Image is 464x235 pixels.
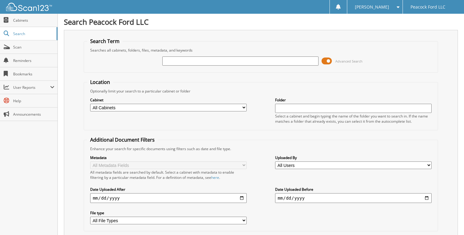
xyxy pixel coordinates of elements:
[90,193,246,203] input: start
[13,71,54,77] span: Bookmarks
[13,58,54,63] span: Reminders
[411,5,445,9] span: Peacock Ford LLC
[90,155,246,160] label: Metadata
[275,114,431,124] div: Select a cabinet and begin typing the name of the folder you want to search in. If the name match...
[13,45,54,50] span: Scan
[275,193,431,203] input: end
[275,97,431,103] label: Folder
[87,48,434,53] div: Searches all cabinets, folders, files, metadata, and keywords
[90,170,246,180] div: All metadata fields are searched by default. Select a cabinet with metadata to enable filtering b...
[90,210,246,215] label: File type
[211,175,219,180] a: here
[13,31,53,36] span: Search
[13,85,50,90] span: User Reports
[13,18,54,23] span: Cabinets
[87,79,113,85] legend: Location
[13,98,54,103] span: Help
[64,17,458,27] h1: Search Peacock Ford LLC
[87,136,158,143] legend: Additional Document Filters
[275,155,431,160] label: Uploaded By
[87,146,434,151] div: Enhance your search for specific documents using filters such as date and file type.
[335,59,363,63] span: Advanced Search
[87,38,123,45] legend: Search Term
[90,97,246,103] label: Cabinet
[87,89,434,94] div: Optionally limit your search to a particular cabinet or folder
[6,3,52,11] img: scan123-logo-white.svg
[355,5,389,9] span: [PERSON_NAME]
[275,187,431,192] label: Date Uploaded Before
[90,187,246,192] label: Date Uploaded After
[13,112,54,117] span: Announcements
